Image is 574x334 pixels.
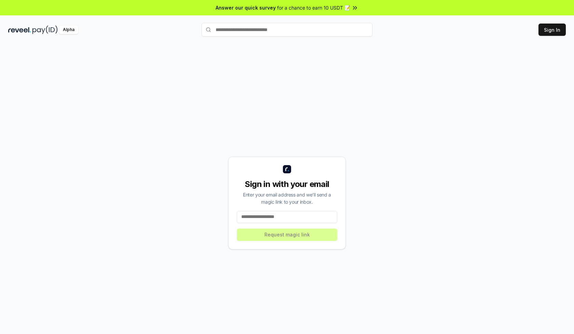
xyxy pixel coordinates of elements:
[283,165,291,173] img: logo_small
[277,4,350,11] span: for a chance to earn 10 USDT 📝
[32,26,58,34] img: pay_id
[538,24,566,36] button: Sign In
[237,191,337,205] div: Enter your email address and we’ll send a magic link to your inbox.
[237,179,337,190] div: Sign in with your email
[216,4,276,11] span: Answer our quick survey
[59,26,78,34] div: Alpha
[8,26,31,34] img: reveel_dark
